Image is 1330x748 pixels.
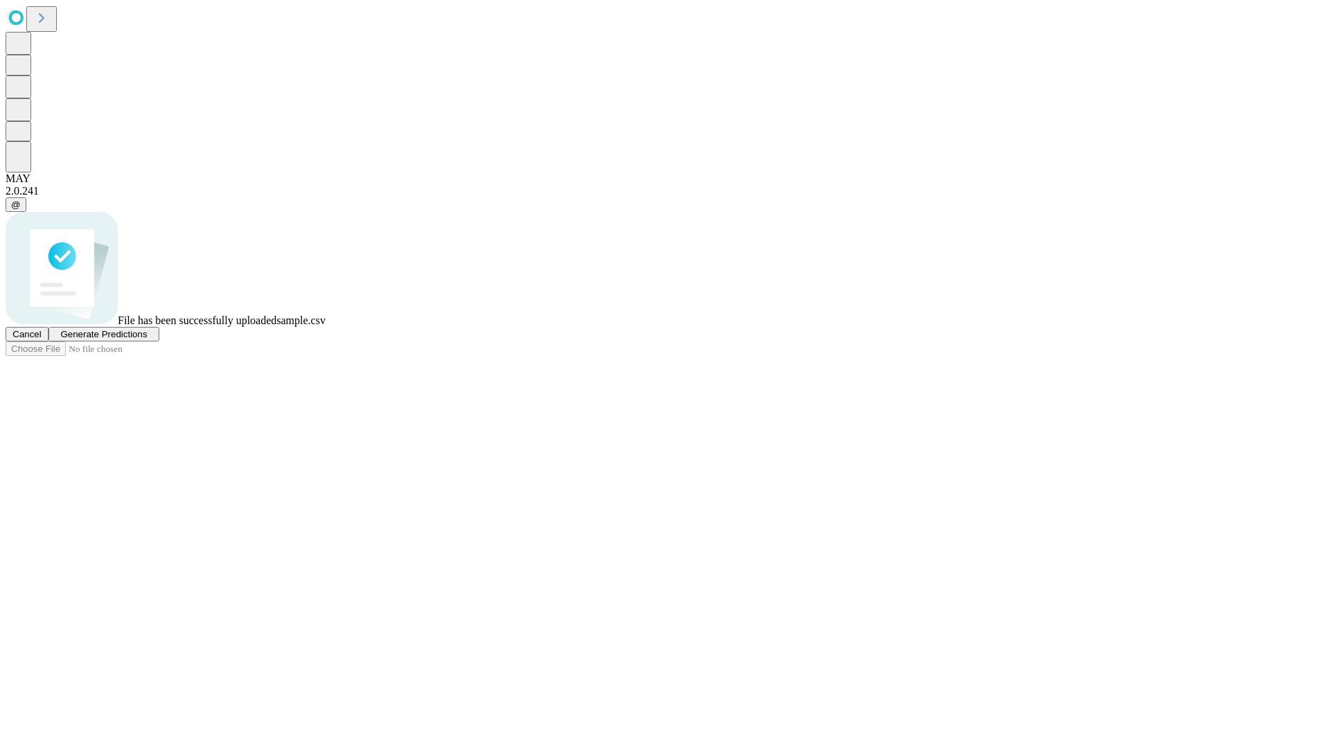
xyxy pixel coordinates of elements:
div: 2.0.241 [6,185,1324,197]
span: @ [11,199,21,210]
div: MAY [6,172,1324,185]
button: Cancel [6,327,48,341]
button: Generate Predictions [48,327,159,341]
span: File has been successfully uploaded [118,314,276,326]
button: @ [6,197,26,212]
span: Generate Predictions [60,329,147,339]
span: Cancel [12,329,42,339]
span: sample.csv [276,314,326,326]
